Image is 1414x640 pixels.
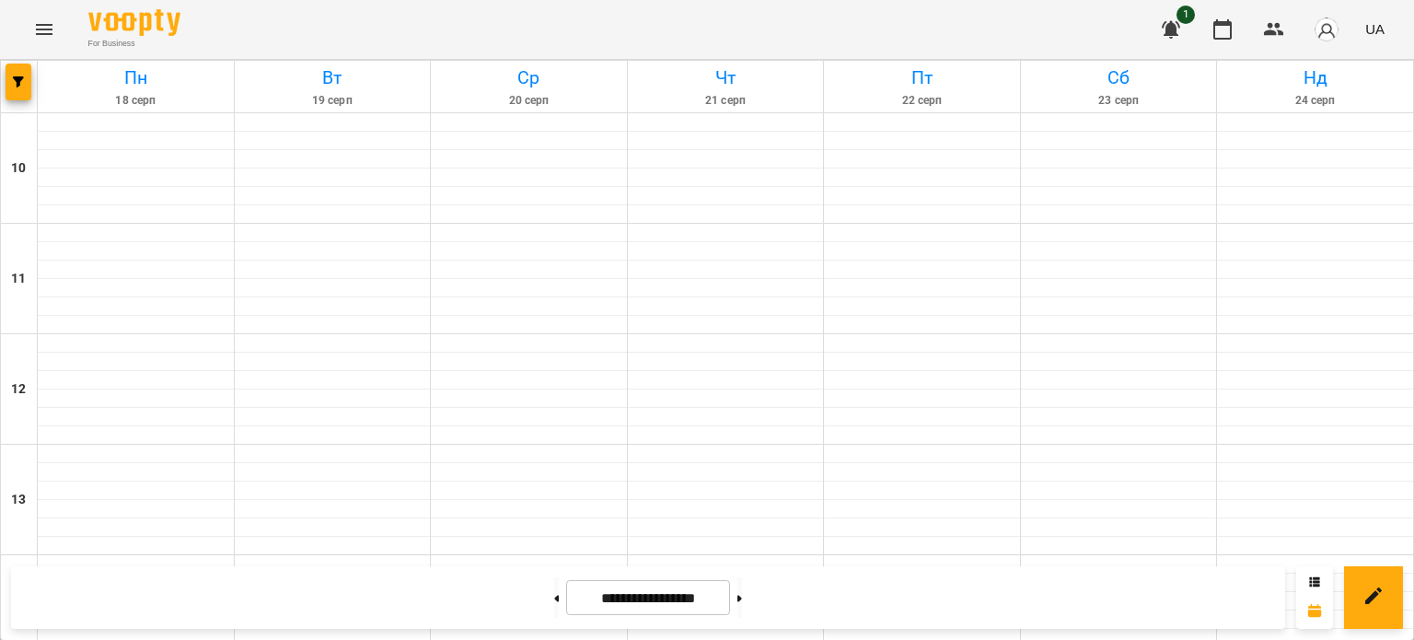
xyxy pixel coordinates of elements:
[41,92,231,110] h6: 18 серп
[434,64,624,92] h6: Ср
[88,9,180,36] img: Voopty Logo
[238,92,428,110] h6: 19 серп
[434,92,624,110] h6: 20 серп
[1220,92,1410,110] h6: 24 серп
[827,64,1017,92] h6: Пт
[1358,12,1392,46] button: UA
[1024,64,1214,92] h6: Сб
[1220,64,1410,92] h6: Нд
[1365,19,1385,39] span: UA
[1024,92,1214,110] h6: 23 серп
[1176,6,1195,24] span: 1
[827,92,1017,110] h6: 22 серп
[88,38,180,50] span: For Business
[11,490,26,510] h6: 13
[631,92,821,110] h6: 21 серп
[631,64,821,92] h6: Чт
[238,64,428,92] h6: Вт
[11,269,26,289] h6: 11
[11,379,26,400] h6: 12
[22,7,66,52] button: Menu
[11,158,26,179] h6: 10
[1314,17,1339,42] img: avatar_s.png
[41,64,231,92] h6: Пн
